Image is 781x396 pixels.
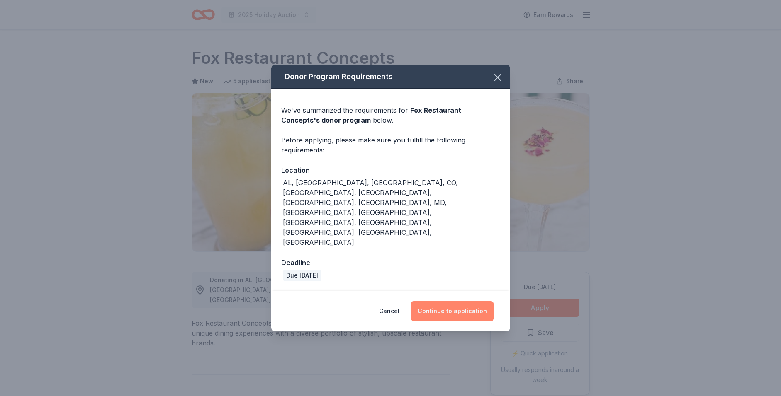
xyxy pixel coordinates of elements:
div: AL, [GEOGRAPHIC_DATA], [GEOGRAPHIC_DATA], CO, [GEOGRAPHIC_DATA], [GEOGRAPHIC_DATA], [GEOGRAPHIC_D... [283,178,500,247]
div: Deadline [281,257,500,268]
div: Location [281,165,500,176]
button: Cancel [379,301,399,321]
button: Continue to application [411,301,494,321]
div: We've summarized the requirements for below. [281,105,500,125]
div: Donor Program Requirements [271,65,510,89]
div: Before applying, please make sure you fulfill the following requirements: [281,135,500,155]
div: Due [DATE] [283,270,321,281]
